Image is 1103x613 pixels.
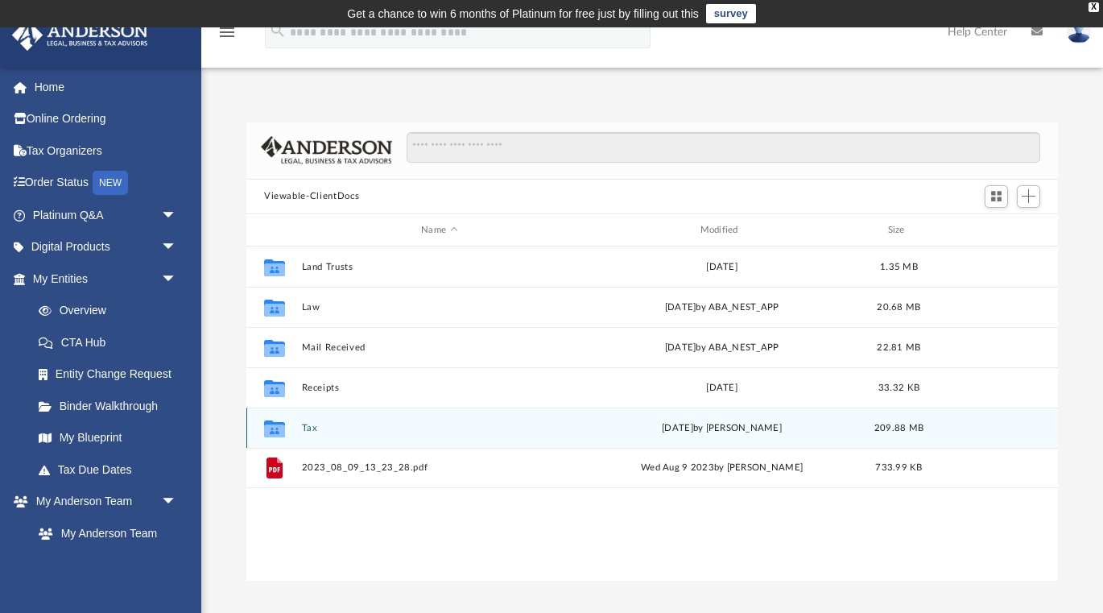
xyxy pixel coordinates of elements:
span: arrow_drop_down [161,486,193,519]
div: grid [246,246,1058,580]
span: 22.81 MB [877,343,920,352]
div: close [1089,2,1099,12]
button: Law [302,302,577,313]
i: search [269,22,287,39]
div: [DATE] [585,260,860,275]
a: menu [217,31,237,42]
a: My Anderson Teamarrow_drop_down [11,486,193,518]
div: Size [867,223,932,238]
button: Add [1017,185,1041,208]
img: Anderson Advisors Platinum Portal [7,19,153,51]
a: survey [706,4,756,23]
span: 20.68 MB [877,303,920,312]
a: My Entitiesarrow_drop_down [11,263,201,295]
a: Online Ordering [11,103,201,135]
a: CTA Hub [23,326,201,358]
input: Search files and folders [407,132,1040,163]
span: 209.88 MB [874,424,923,433]
button: Switch to Grid View [985,185,1009,208]
button: Mail Received [302,342,577,353]
div: NEW [93,171,128,195]
a: Entity Change Request [23,358,201,391]
button: Land Trusts [302,262,577,272]
div: [DATE] by [PERSON_NAME] [585,421,860,436]
div: Wed Aug 9 2023 by [PERSON_NAME] [585,462,860,476]
button: 2023_08_09_13_23_28.pdf [302,463,577,474]
a: Order StatusNEW [11,167,201,200]
button: Receipts [302,383,577,393]
span: arrow_drop_down [161,231,193,264]
a: Tax Due Dates [23,454,201,486]
div: Get a chance to win 6 months of Platinum for free just by filling out this [347,4,699,23]
span: 733.99 KB [875,464,922,473]
a: Overview [23,295,201,327]
img: User Pic [1067,20,1091,43]
div: [DATE] [585,381,860,396]
a: My Blueprint [23,422,193,454]
div: Name [301,223,577,238]
a: Home [11,71,201,103]
span: arrow_drop_down [161,263,193,296]
a: Tax Organizers [11,135,201,167]
div: id [254,223,294,238]
a: Digital Productsarrow_drop_down [11,231,201,263]
button: Tax [302,423,577,433]
span: arrow_drop_down [161,199,193,232]
a: My Anderson Team [23,517,185,549]
i: menu [217,23,237,42]
a: Anderson System [23,549,193,582]
button: Viewable-ClientDocs [264,189,359,204]
a: Binder Walkthrough [23,390,201,422]
span: 33.32 KB [878,383,919,392]
div: id [938,223,1051,238]
a: Platinum Q&Aarrow_drop_down [11,199,201,231]
div: [DATE] by ABA_NEST_APP [585,341,860,355]
div: [DATE] by ABA_NEST_APP [585,300,860,315]
div: Modified [584,223,860,238]
span: 1.35 MB [880,263,918,271]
